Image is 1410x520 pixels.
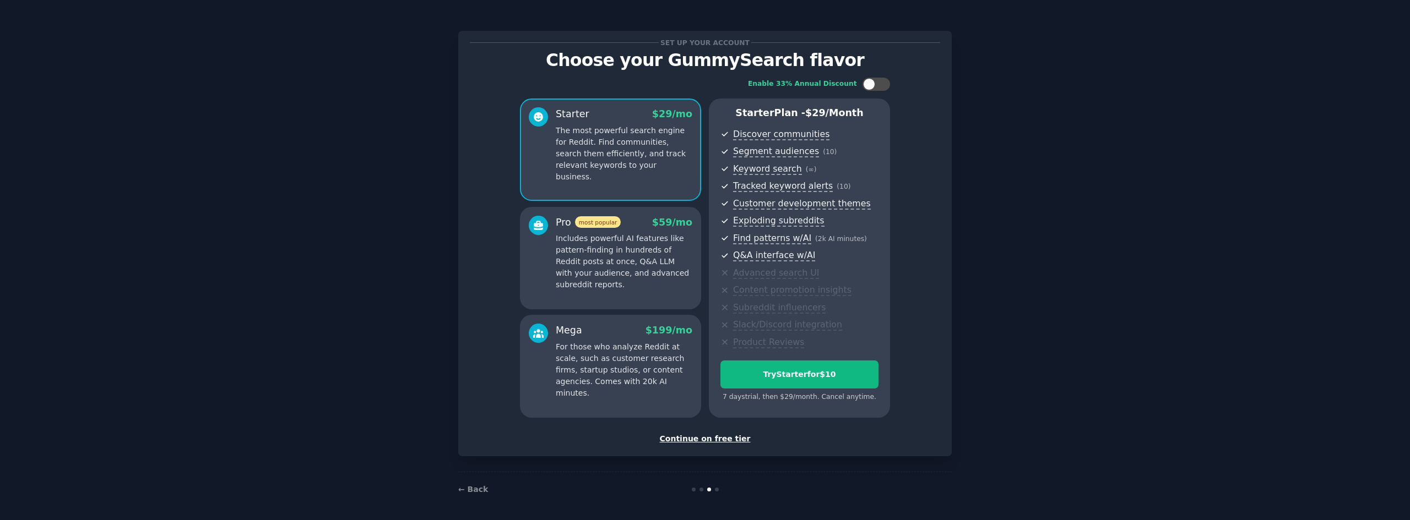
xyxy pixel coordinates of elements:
span: $ 199 /mo [646,325,692,336]
span: Slack/Discord integration [733,319,842,331]
span: Tracked keyword alerts [733,180,833,192]
p: Includes powerful AI features like pattern-finding in hundreds of Reddit posts at once, Q&A LLM w... [556,233,692,291]
span: Product Reviews [733,337,804,348]
span: Keyword search [733,163,802,175]
span: Customer development themes [733,198,871,210]
span: ( 10 ) [823,148,837,156]
div: 7 days trial, then $ 29 /month . Cancel anytime. [720,392,878,402]
p: Starter Plan - [720,106,878,120]
span: Subreddit influencers [733,302,826,314]
div: Try Starter for $10 [721,369,878,380]
div: Continue on free tier [470,433,940,445]
p: For those who analyze Reddit at scale, such as customer research firms, startup studios, or conte... [556,341,692,399]
span: most popular [575,216,621,228]
span: Segment audiences [733,146,819,157]
button: TryStarterfor$10 [720,360,878,388]
span: Q&A interface w/AI [733,250,815,261]
span: Find patterns w/AI [733,233,811,244]
span: Advanced search UI [733,267,819,279]
span: $ 29 /mo [652,108,692,119]
a: ← Back [458,485,488,494]
div: Starter [556,107,589,121]
span: ( ∞ ) [806,166,817,173]
span: Set up your account [659,37,752,48]
span: Exploding subreddits [733,215,824,227]
div: Mega [556,324,582,337]
span: Content promotion insights [733,284,852,296]
span: Discover communities [733,129,829,140]
div: Pro [556,216,621,229]
span: $ 59 /mo [652,217,692,228]
span: $ 29 /month [805,107,864,118]
div: Enable 33% Annual Discount [748,79,857,89]
span: ( 10 ) [837,183,850,190]
p: Choose your GummySearch flavor [470,51,940,70]
p: The most powerful search engine for Reddit. Find communities, search them efficiently, and track ... [556,125,692,183]
span: ( 2k AI minutes ) [815,235,867,243]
